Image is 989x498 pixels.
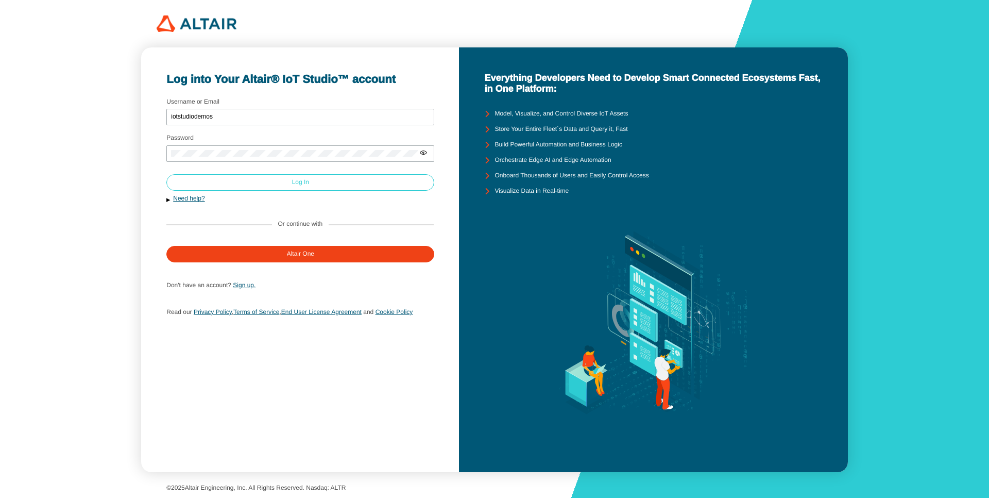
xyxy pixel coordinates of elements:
[484,73,822,94] unity-typography: Everything Developers Need to Develop Smart Connected Ecosystems Fast, in One Platform:
[363,308,373,316] span: and
[166,281,231,289] span: Don't have an account?
[233,308,279,316] a: Terms of Service
[376,308,413,316] a: Cookie Policy
[157,15,236,32] img: 320px-Altair_logo.png
[278,221,323,228] label: Or continue with
[494,188,569,195] unity-typography: Visualize Data in Real-time
[166,308,192,316] span: Read our
[281,308,362,316] a: End User License Agreement
[166,98,219,105] label: Username or Email
[494,141,622,148] unity-typography: Build Powerful Automation and Business Logic
[166,305,434,319] p: , ,
[166,485,823,492] p: © Altair Engineering, Inc. All Rights Reserved. Nasdaq: ALTR
[194,308,232,316] a: Privacy Policy
[494,157,611,164] unity-typography: Orchestrate Edge AI and Edge Automation
[166,195,434,204] button: Need help?
[166,73,434,86] unity-typography: Log into Your Altair® IoT Studio™ account
[173,195,204,202] a: Need help?
[171,484,185,491] span: 2025
[543,199,763,447] img: background.svg
[494,110,628,118] unity-typography: Model, Visualize, and Control Diverse IoT Assets
[494,126,627,133] unity-typography: Store Your Entire Fleet`s Data and Query it, Fast
[494,172,649,179] unity-typography: Onboard Thousands of Users and Easily Control Access
[166,134,194,141] label: Password
[233,281,255,289] a: Sign up.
